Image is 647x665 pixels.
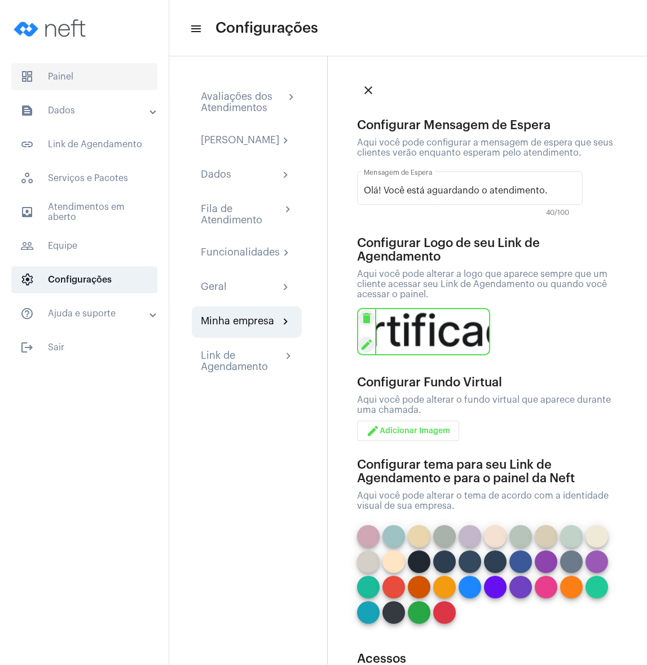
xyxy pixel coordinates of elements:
mat-icon: chevron_right [281,203,293,217]
mat-icon: chevron_right [279,134,293,148]
mat-icon: sidenav icon [20,307,34,320]
span: Sair [11,334,157,361]
div: Avaliações dos Atendimentos [201,91,285,113]
mat-icon: sidenav icon [190,22,201,36]
div: Link de Agendamento [201,350,282,372]
img: logo-neft-novo-2.png [9,6,94,51]
div: Aqui você pode alterar o fundo virtual que aparece durante uma chamada. [357,395,624,415]
div: Aqui você pode alterar o tema de acordo com a identidade visual de sua empresa. [357,491,624,511]
div: Aqui você pode configurar a mensagem de espera que seus clientes verão enquanto esperam pelo aten... [357,138,624,158]
span: Painel [11,63,157,90]
mat-expansion-panel-header: sidenav iconAjuda e suporte [7,300,169,327]
mat-icon: chevron_right [285,91,293,104]
span: Link de Agendamento [11,131,157,158]
button: Adicionar Imagem [357,421,459,441]
mat-panel-title: Dados [20,104,151,117]
mat-icon: text [562,182,576,196]
div: Configurar tema para seu Link de Agendamento e para o painel da Neft [357,458,624,485]
mat-icon: sidenav icon [20,341,34,354]
mat-icon: sidenav icon [20,205,34,219]
mat-expansion-panel-header: sidenav iconDados [7,97,169,124]
div: Fila de Atendimento [201,203,281,226]
span: Serviços e Pacotes [11,165,157,192]
div: Minha empresa [201,315,274,329]
mat-icon: close [362,83,375,97]
span: sidenav icon [20,171,34,185]
span: Equipe [11,232,157,259]
div: Configurar Logo de seu Link de Agendamento [357,236,624,263]
mat-icon: chevron_right [280,246,293,260]
div: Aqui você pode alterar a logo que aparece sempre que um cliente acessar seu Link de Agendamento o... [357,269,624,300]
mat-icon: chevron_right [282,350,293,363]
span: Atendimentos em aberto [11,199,157,226]
div: Geral [201,281,227,294]
span: Adicionar Imagem [366,427,450,435]
div: Configurar Mensagem de Espera [357,118,624,132]
span: Configurações [215,19,318,37]
mat-panel-title: Ajuda e suporte [20,307,151,320]
input: Olá! Você está aguardando o atendimento. [364,186,562,196]
mat-icon: sidenav icon [20,104,34,117]
div: Funcionalidades [201,246,280,260]
div: Dados [201,169,231,182]
span: 40/100 [546,209,569,217]
span: Configurações [11,266,157,293]
mat-icon: edit [366,424,380,438]
mat-icon: edit [359,337,375,353]
span: sidenav icon [20,70,34,83]
span: sidenav icon [20,273,34,287]
mat-icon: chevron_right [279,169,293,182]
div: [PERSON_NAME] [201,134,279,148]
mat-icon: chevron_right [279,281,293,294]
mat-icon: sidenav icon [20,138,34,151]
mat-icon: delete [359,310,375,326]
mat-icon: chevron_right [279,315,293,329]
img: fba4626d-73b5-6c3e-879c-9397d3eee438.png [375,308,490,355]
div: Configurar Fundo Virtual [357,376,624,389]
mat-icon: sidenav icon [20,239,34,253]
